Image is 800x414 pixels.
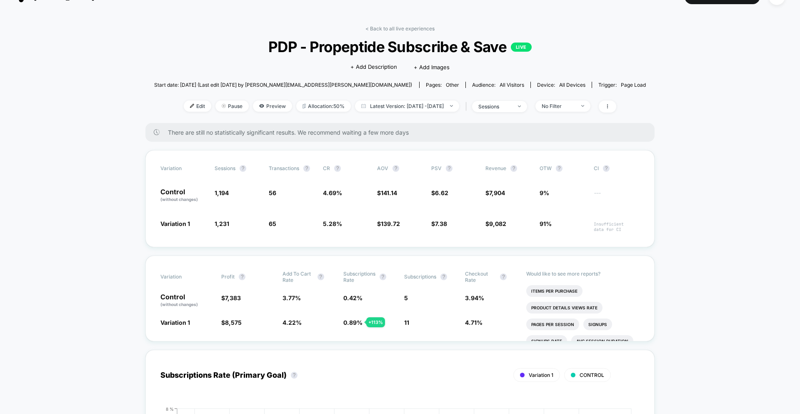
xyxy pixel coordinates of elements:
[179,38,621,55] span: PDP - Propeptide Subscribe & Save
[215,189,229,196] span: 1,194
[435,189,448,196] span: 6.62
[571,335,633,347] li: Avg Session Duration
[489,189,505,196] span: 7,904
[323,220,342,227] span: 5.28 %
[518,105,521,107] img: end
[404,319,409,326] span: 11
[485,189,505,196] span: $
[215,100,249,112] span: Pause
[540,165,585,172] span: OTW
[526,302,602,314] li: Product Details Views Rate
[594,165,640,172] span: CI
[465,319,482,326] span: 4.71 %
[485,165,506,171] span: Revenue
[431,165,442,171] span: PSV
[472,82,524,88] div: Audience:
[431,189,448,196] span: $
[435,220,447,227] span: 7.38
[303,165,310,172] button: ?
[160,165,206,172] span: Variation
[361,104,366,108] img: calendar
[221,294,241,301] span: $
[465,294,484,301] span: 3.94 %
[542,103,575,109] div: No Filter
[240,165,246,172] button: ?
[581,105,584,107] img: end
[489,220,506,227] span: 9,082
[334,165,341,172] button: ?
[343,271,375,283] span: Subscriptions Rate
[215,165,235,171] span: Sessions
[160,302,198,307] span: (without changes)
[160,197,198,202] span: (without changes)
[282,294,301,301] span: 3.77 %
[540,189,549,196] span: 9%
[446,82,459,88] span: other
[381,189,397,196] span: 141.14
[380,273,386,280] button: ?
[166,406,174,411] tspan: 8 %
[526,271,640,277] p: Would like to see more reports?
[598,82,646,88] div: Trigger:
[221,319,242,326] span: $
[366,317,385,327] div: + 113 %
[160,220,190,227] span: Variation 1
[440,273,447,280] button: ?
[160,319,190,326] span: Variation 1
[269,189,276,196] span: 56
[377,220,400,227] span: $
[160,294,213,308] p: Control
[377,189,397,196] span: $
[404,273,436,280] span: Subscriptions
[302,104,306,108] img: rebalance
[540,220,552,227] span: 91%
[594,191,640,203] span: ---
[160,188,206,203] p: Control
[526,319,579,330] li: Pages Per Session
[450,105,453,107] img: end
[529,372,553,378] span: Variation 1
[621,82,646,88] span: Page Load
[343,319,362,326] span: 0.89 %
[350,63,397,71] span: + Add Description
[296,100,351,112] span: Allocation: 50%
[291,372,297,379] button: ?
[377,165,388,171] span: AOV
[343,294,362,301] span: 0.42 %
[323,165,330,171] span: CR
[215,220,229,227] span: 1,231
[381,220,400,227] span: 139.72
[559,82,585,88] span: all devices
[160,271,206,283] span: Variation
[583,319,612,330] li: Signups
[478,103,512,110] div: sessions
[392,165,399,172] button: ?
[317,273,324,280] button: ?
[168,129,638,136] span: There are still no statistically significant results. We recommend waiting a few more days
[500,273,507,280] button: ?
[485,220,506,227] span: $
[526,285,582,297] li: Items Per Purchase
[530,82,592,88] span: Device:
[446,165,452,172] button: ?
[154,82,412,88] span: Start date: [DATE] (Last edit [DATE] by [PERSON_NAME][EMAIL_ADDRESS][PERSON_NAME][DOMAIN_NAME])
[239,273,245,280] button: ?
[404,294,408,301] span: 5
[580,372,604,378] span: CONTROL
[414,64,450,70] span: + Add Images
[184,100,211,112] span: Edit
[431,220,447,227] span: $
[225,294,241,301] span: 7,383
[253,100,292,112] span: Preview
[323,189,342,196] span: 4.69 %
[190,104,194,108] img: edit
[463,100,472,113] span: |
[556,165,562,172] button: ?
[510,165,517,172] button: ?
[225,319,242,326] span: 8,575
[282,319,302,326] span: 4.22 %
[465,271,496,283] span: Checkout Rate
[603,165,610,172] button: ?
[594,221,640,232] span: Insufficient data for CI
[222,104,226,108] img: end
